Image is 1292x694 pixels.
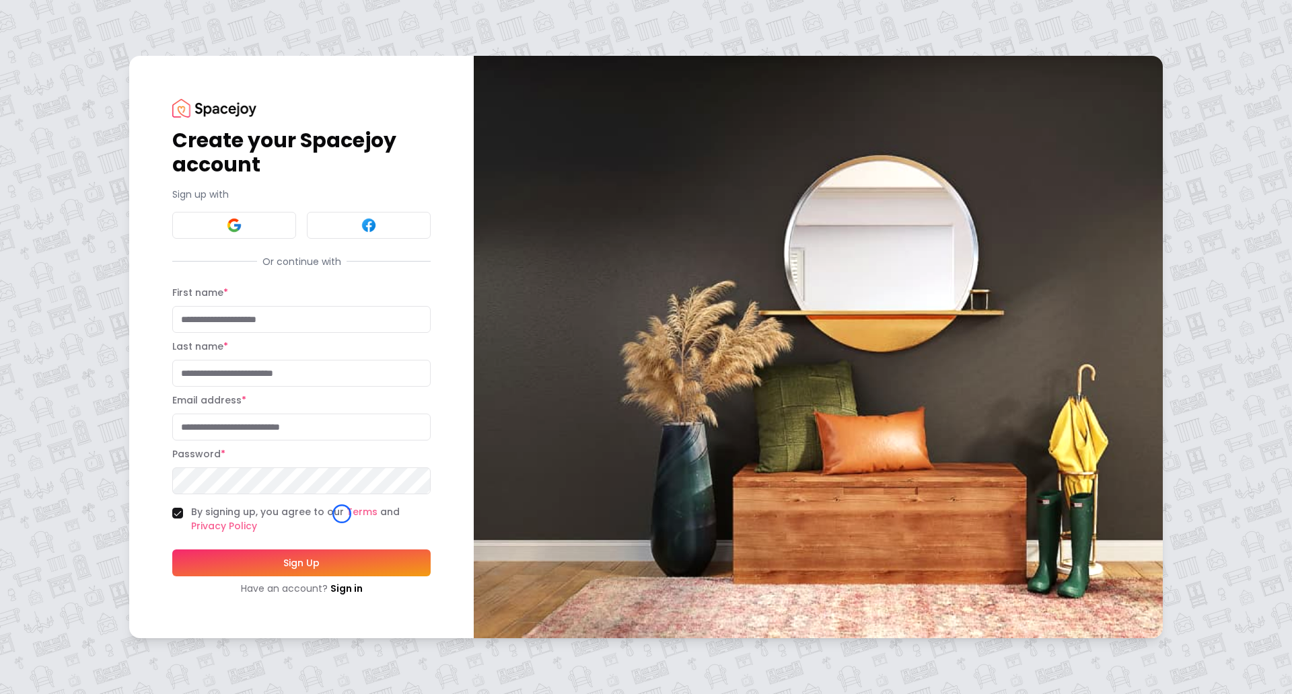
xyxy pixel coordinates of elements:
img: Facebook signin [361,217,377,233]
label: Password [172,447,225,461]
img: banner [474,56,1163,638]
h1: Create your Spacejoy account [172,128,431,177]
a: Privacy Policy [191,519,257,533]
img: Spacejoy Logo [172,99,256,117]
label: Email address [172,393,246,407]
button: Sign Up [172,549,431,576]
span: Or continue with [257,255,347,268]
img: Google signin [226,217,242,233]
label: By signing up, you agree to our and [191,505,431,533]
a: Terms [347,505,378,518]
label: Last name [172,340,228,353]
label: First name [172,286,228,299]
p: Sign up with [172,188,431,201]
a: Sign in [330,582,363,595]
div: Have an account? [172,582,431,595]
